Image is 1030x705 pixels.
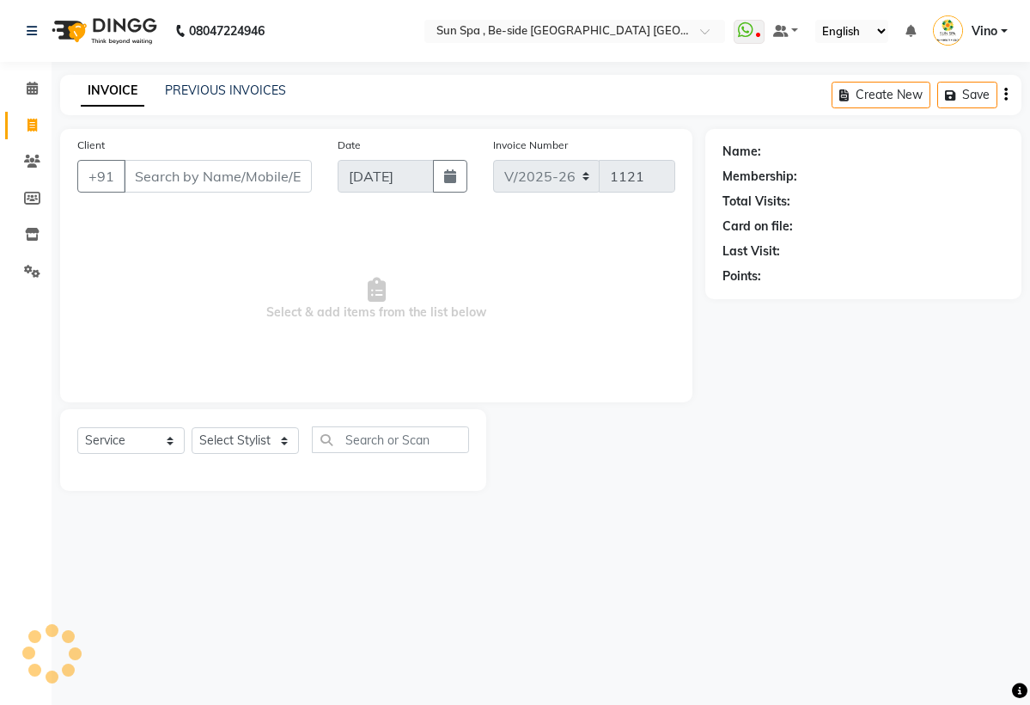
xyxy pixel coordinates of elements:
span: Vino [972,22,997,40]
input: Search or Scan [312,426,469,453]
label: Date [338,138,361,153]
button: +91 [77,160,125,193]
img: logo [44,7,162,55]
a: PREVIOUS INVOICES [165,83,286,98]
button: Create New [832,82,930,108]
div: Last Visit: [722,242,780,261]
span: Select & add items from the list below [77,213,675,385]
div: Total Visits: [722,193,790,211]
b: 08047224946 [189,7,265,55]
a: INVOICE [81,76,144,107]
img: Vino [933,15,963,46]
input: Search by Name/Mobile/Email/Code [124,160,312,193]
label: Client [77,138,105,153]
div: Membership: [722,168,797,186]
label: Invoice Number [493,138,568,153]
div: Name: [722,143,761,161]
div: Card on file: [722,218,793,236]
div: Points: [722,267,761,285]
button: Save [937,82,997,108]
